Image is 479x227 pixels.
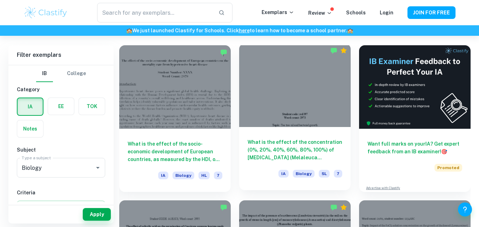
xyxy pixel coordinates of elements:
[334,170,342,178] span: 7
[278,170,289,178] span: IA
[17,189,105,196] h6: Criteria
[93,163,103,173] button: Open
[198,172,210,179] span: HL
[173,172,194,179] span: Biology
[220,49,227,56] img: Marked
[340,47,347,54] div: Premium
[48,98,74,115] button: EE
[8,45,114,65] h6: Filter exemplars
[359,45,471,129] img: Thumbnail
[83,208,111,221] button: Apply
[17,120,43,137] button: Notes
[97,3,213,22] input: Search for any exemplars...
[407,6,456,19] button: JOIN FOR FREE
[359,45,471,192] a: Want full marks on yourIA? Get expert feedback from an IB examiner!PromotedAdvertise with Clastify
[239,28,250,33] a: here
[128,140,222,163] h6: What is the effect of the socio-economic development of European countries, as measured by the HD...
[126,28,132,33] span: 🏫
[22,155,51,161] label: Type a subject
[330,47,337,54] img: Marked
[79,98,105,115] button: TOK
[119,45,231,192] a: What is the effect of the socio-economic development of European countries, as measured by the HD...
[23,6,68,20] img: Clastify logo
[330,204,337,211] img: Marked
[1,27,478,34] h6: We just launched Clastify for Schools. Click to learn how to become a school partner.
[17,86,105,93] h6: Category
[248,138,342,161] h6: What is the effect of the concentration (0%, 20%, 40%, 60%, 80%, 100%) of [MEDICAL_DATA] (Melaleu...
[434,164,462,172] span: Promoted
[319,170,330,178] span: SL
[36,65,86,82] div: Filter type choice
[36,65,53,82] button: IB
[366,186,400,191] a: Advertise with Clastify
[458,202,472,216] button: Help and Feedback
[220,204,227,211] img: Marked
[239,45,351,192] a: What is the effect of the concentration (0%, 20%, 40%, 60%, 80%, 100%) of [MEDICAL_DATA] (Melaleu...
[346,10,366,15] a: Schools
[340,204,347,211] div: Premium
[158,172,168,179] span: IA
[17,201,105,213] button: Select
[262,8,294,16] p: Exemplars
[67,65,86,82] button: College
[380,10,393,15] a: Login
[441,149,447,154] span: 🎯
[293,170,315,178] span: Biology
[308,9,332,17] p: Review
[17,146,105,154] h6: Subject
[18,98,43,115] button: IA
[347,28,353,33] span: 🏫
[367,140,462,155] h6: Want full marks on your IA ? Get expert feedback from an IB examiner!
[214,172,222,179] span: 7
